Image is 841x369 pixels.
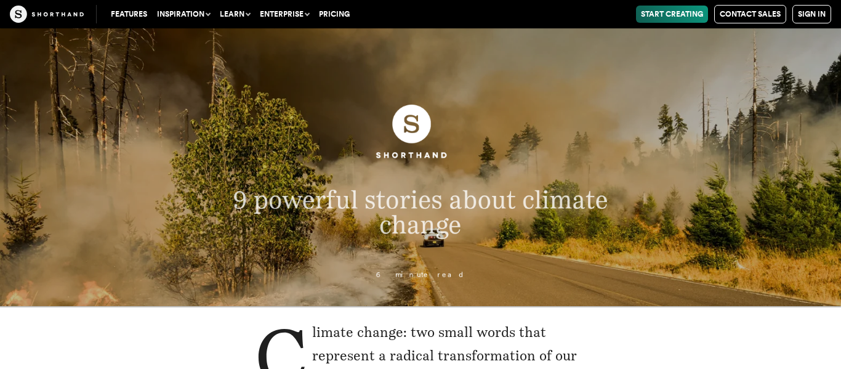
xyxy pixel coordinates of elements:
[106,6,152,23] a: Features
[314,6,355,23] a: Pricing
[792,5,831,23] a: Sign in
[156,271,685,279] p: 6 minute read
[714,5,786,23] a: Contact Sales
[10,6,84,23] img: The Craft
[233,184,608,239] span: 9 powerful stories about climate change
[152,6,215,23] button: Inspiration
[636,6,708,23] a: Start Creating
[215,6,255,23] button: Learn
[255,6,314,23] button: Enterprise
